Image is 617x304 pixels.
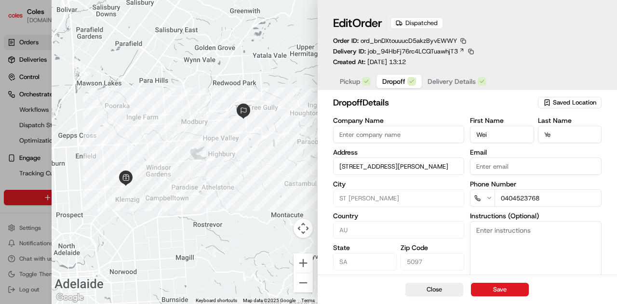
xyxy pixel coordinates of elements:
label: Zip Code [401,244,464,251]
p: Welcome 👋 [10,38,175,53]
img: Google [54,291,86,304]
button: Save [471,283,529,296]
input: Enter zip code [401,253,464,270]
label: Country [333,212,465,219]
button: Close [405,283,463,296]
input: Enter phone number [495,189,602,207]
input: Enter first name [470,126,534,143]
span: Dropoff [382,77,405,86]
label: Last Name [538,117,602,124]
input: Enter country [333,221,465,238]
span: Knowledge Base [19,139,74,149]
div: 📗 [10,140,17,148]
label: City [333,181,465,187]
span: Order [352,15,382,31]
label: Address [333,149,465,156]
img: 1736555255976-a54dd68f-1ca7-489b-9aae-adbdc363a1c4 [10,92,27,109]
p: Created At: [333,58,406,66]
a: 💻API Documentation [78,135,159,153]
a: job_94HbFj76rc4LCQTuawhjT3 [368,47,465,56]
span: Map data ©2025 Google [243,298,295,303]
div: We're available if you need us! [33,101,122,109]
label: Phone Number [470,181,602,187]
a: Powered byPylon [68,162,117,170]
h2: dropoff Details [333,96,536,109]
label: State [333,244,397,251]
a: Terms (opens in new tab) [301,298,315,303]
span: ord_bnDXtouuucD5akzByvEWWY [361,37,457,45]
input: Enter city [333,189,465,207]
span: Delivery Details [428,77,476,86]
a: 📗Knowledge Base [6,135,78,153]
p: Order ID: [333,37,457,45]
input: Got a question? Start typing here... [25,62,174,72]
button: Zoom out [294,273,313,292]
input: Enter state [333,253,397,270]
input: Enter email [470,158,602,175]
div: Dispatched [390,17,443,29]
span: [DATE] 13:12 [367,58,406,66]
input: Enter last name [538,126,602,143]
div: 💻 [81,140,89,148]
button: Map camera controls [294,219,313,238]
input: 297 Smart Rd, ST AGNES, SA 5097, AU [333,158,465,175]
input: Enter company name [333,126,465,143]
img: Nash [10,9,29,28]
span: Pylon [96,163,117,170]
button: Zoom in [294,253,313,273]
a: Open this area in Google Maps (opens a new window) [54,291,86,304]
button: Start new chat [164,94,175,106]
label: Instructions (Optional) [470,212,602,219]
div: Delivery ID: [333,47,475,56]
label: Email [470,149,602,156]
span: API Documentation [91,139,155,149]
h1: Edit [333,15,382,31]
button: Keyboard shortcuts [196,297,237,304]
span: job_94HbFj76rc4LCQTuawhjT3 [368,47,458,56]
label: First Name [470,117,534,124]
span: Pickup [340,77,360,86]
button: Saved Location [538,96,602,109]
span: Saved Location [553,98,596,107]
div: Start new chat [33,92,158,101]
label: Company Name [333,117,465,124]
